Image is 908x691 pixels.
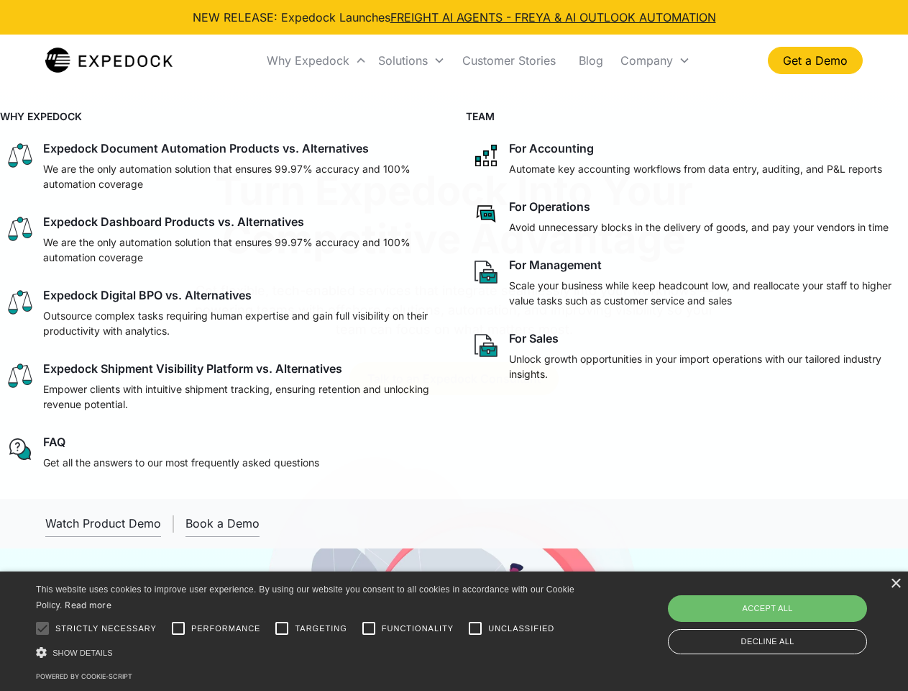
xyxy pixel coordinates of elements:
img: scale icon [6,214,35,243]
div: Expedock Dashboard Products vs. Alternatives [43,214,304,229]
span: Targeting [295,623,347,635]
a: open lightbox [45,510,161,537]
div: Why Expedock [261,36,372,85]
img: scale icon [6,361,35,390]
p: Automate key accounting workflows from data entry, auditing, and P&L reports [509,161,882,176]
img: scale icon [6,288,35,317]
p: We are the only automation solution that ensures 99.97% accuracy and 100% automation coverage [43,235,437,265]
a: Customer Stories [451,36,567,85]
p: We are the only automation solution that ensures 99.97% accuracy and 100% automation coverage [43,161,437,191]
iframe: Chat Widget [669,536,908,691]
a: Powered by cookie-script [36,672,132,680]
span: Strictly necessary [55,623,157,635]
span: Performance [191,623,261,635]
div: Expedock Document Automation Products vs. Alternatives [43,141,369,155]
div: Book a Demo [185,516,260,530]
div: For Management [509,258,602,272]
div: Watch Product Demo [45,516,161,530]
img: paper and bag icon [472,331,500,360]
img: scale icon [6,141,35,170]
img: paper and bag icon [472,258,500,286]
span: Functionality [382,623,454,635]
p: Avoid unnecessary blocks in the delivery of goods, and pay your vendors in time [509,220,889,235]
p: Outsource complex tasks requiring human expertise and gain full visibility on their productivity ... [43,308,437,338]
img: Expedock Logo [45,46,173,75]
span: This website uses cookies to improve user experience. By using our website you consent to all coo... [36,584,574,611]
div: For Accounting [509,141,594,155]
p: Get all the answers to our most frequently asked questions [43,455,319,470]
div: FAQ [43,435,65,449]
span: Unclassified [488,623,554,635]
div: For Sales [509,331,559,345]
div: Expedock Digital BPO vs. Alternatives [43,288,252,302]
div: Expedock Shipment Visibility Platform vs. Alternatives [43,361,342,376]
div: Show details [36,645,579,660]
a: Get a Demo [768,47,863,74]
a: Read more [65,600,111,610]
p: Scale your business while keep headcount low, and reallocate your staff to higher value tasks suc... [509,278,903,308]
div: For Operations [509,199,590,214]
div: Company [615,36,696,85]
div: Solutions [372,36,451,85]
div: Company [620,53,673,68]
span: Show details [52,649,113,657]
div: Solutions [378,53,428,68]
img: rectangular chat bubble icon [472,199,500,228]
div: NEW RELEASE: Expedock Launches [193,9,716,26]
a: Blog [567,36,615,85]
a: FREIGHT AI AGENTS - FREYA & AI OUTLOOK AUTOMATION [390,10,716,24]
a: Book a Demo [185,510,260,537]
p: Unlock growth opportunities in your import operations with our tailored industry insights. [509,351,903,381]
img: regular chat bubble icon [6,435,35,464]
div: Why Expedock [267,53,349,68]
img: network like icon [472,141,500,170]
p: Empower clients with intuitive shipment tracking, ensuring retention and unlocking revenue potent... [43,381,437,412]
a: home [45,46,173,75]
